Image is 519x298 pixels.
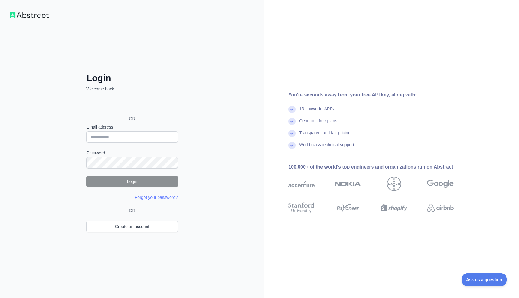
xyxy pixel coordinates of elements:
[86,150,178,156] label: Password
[299,130,351,142] div: Transparent and fair pricing
[387,177,401,191] img: bayer
[288,118,296,125] img: check mark
[86,124,178,130] label: Email address
[299,106,334,118] div: 15+ powerful API's
[288,201,315,214] img: stanford university
[299,118,337,130] div: Generous free plans
[335,177,361,191] img: nokia
[86,73,178,84] h2: Login
[127,208,138,214] span: OR
[10,12,49,18] img: Workflow
[299,142,354,154] div: World-class technical support
[86,221,178,232] a: Create an account
[462,273,507,286] iframe: Toggle Customer Support
[124,116,140,122] span: OR
[288,177,315,191] img: accenture
[381,201,407,214] img: shopify
[288,106,296,113] img: check mark
[427,177,454,191] img: google
[86,86,178,92] p: Welcome back
[288,142,296,149] img: check mark
[288,91,473,99] div: You're seconds away from your free API key, along with:
[288,130,296,137] img: check mark
[83,99,180,112] iframe: Sign in with Google Button
[86,176,178,187] button: Login
[288,163,473,171] div: 100,000+ of the world's top engineers and organizations run on Abstract:
[427,201,454,214] img: airbnb
[135,195,178,200] a: Forgot your password?
[335,201,361,214] img: payoneer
